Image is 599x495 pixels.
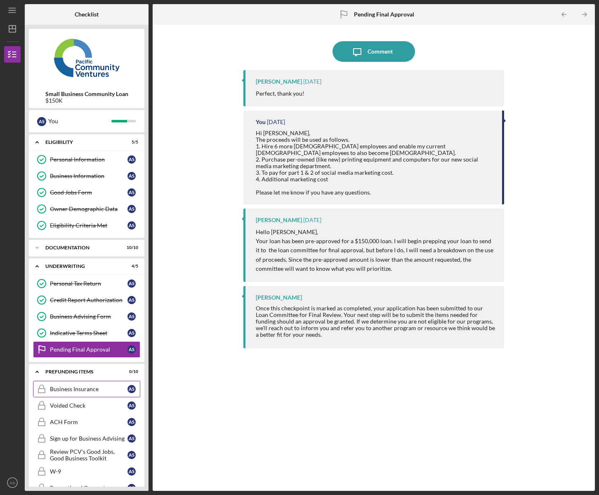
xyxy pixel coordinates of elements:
[45,264,118,269] div: Underwriting
[256,228,495,237] p: Hello [PERSON_NAME],
[50,189,127,196] div: Good Jobs Form
[50,222,127,229] div: Eligibility Criteria Met
[127,418,136,426] div: A S
[256,89,304,98] p: Perfect, thank you!
[50,173,127,179] div: Business Information
[33,397,140,414] a: Voided CheckAS
[303,217,321,223] time: 2025-08-19 21:28
[75,11,99,18] b: Checklist
[33,341,140,358] a: Pending Final ApprovalAS
[50,313,127,320] div: Business Advising Form
[256,237,495,274] p: Your loan has been pre-approved for a $150,000 loan. I will begin prepping your loan to send it t...
[256,78,302,85] div: [PERSON_NAME]
[50,206,127,212] div: Owner Demographic Data
[50,435,127,442] div: Sign up for Business Advising
[127,221,136,230] div: A S
[368,41,393,62] div: Comment
[256,305,495,338] div: Once this checkpoint is marked as completed, your application has been submitted to our Loan Comm...
[45,245,118,250] div: Documentation
[123,245,138,250] div: 10 / 10
[10,481,15,485] text: AS
[50,419,127,425] div: ACH Form
[50,330,127,336] div: Indicative Terms Sheet
[123,369,138,374] div: 0 / 10
[127,484,136,492] div: A S
[123,140,138,145] div: 5 / 5
[50,448,127,462] div: Review PCV's Good Jobs, Good Business Toolkit
[127,279,136,288] div: A S
[33,414,140,430] a: ACH FormAS
[33,447,140,463] a: Review PCV's Good Jobs, Good Business ToolkitAS
[33,308,140,325] a: Business Advising FormAS
[127,155,136,164] div: A S
[127,467,136,476] div: A S
[127,401,136,410] div: A S
[127,345,136,354] div: A S
[50,156,127,163] div: Personal Information
[33,325,140,341] a: Indicative Terms SheetAS
[33,168,140,184] a: Business InformationAS
[256,217,302,223] div: [PERSON_NAME]
[127,385,136,393] div: A S
[127,296,136,304] div: A S
[50,386,127,392] div: Business Insurance
[50,346,127,353] div: Pending Final Approval
[303,78,321,85] time: 2025-08-19 22:56
[4,474,21,491] button: AS
[48,114,111,128] div: You
[29,33,144,82] img: Product logo
[33,430,140,447] a: Sign up for Business AdvisingAS
[256,294,302,301] div: [PERSON_NAME]
[127,205,136,213] div: A S
[256,119,266,125] div: You
[50,297,127,303] div: Credit Report Authorization
[256,130,493,196] div: Hi [PERSON_NAME], The proceeds will be used as follows. 1. Hire 6 more [DEMOGRAPHIC_DATA] employe...
[33,151,140,168] a: Personal InformationAS
[123,264,138,269] div: 4 / 5
[50,402,127,409] div: Voided Check
[45,97,128,104] div: $150K
[33,275,140,292] a: Personal Tax ReturnAS
[127,172,136,180] div: A S
[33,201,140,217] a: Owner Demographic DataAS
[37,117,46,126] div: A S
[127,188,136,197] div: A S
[354,11,414,18] b: Pending Final Approval
[267,119,285,125] time: 2025-08-19 21:46
[50,280,127,287] div: Personal Tax Return
[33,463,140,480] a: W-9AS
[50,485,127,491] div: Promotional Consent
[45,369,118,374] div: Prefunding Items
[33,184,140,201] a: Good Jobs FormAS
[33,292,140,308] a: Credit Report AuthorizationAS
[33,217,140,234] a: Eligibility Criteria MetAS
[127,434,136,443] div: A S
[127,451,136,459] div: A S
[127,329,136,337] div: A S
[333,41,415,62] button: Comment
[33,381,140,397] a: Business InsuranceAS
[50,468,127,475] div: W-9
[45,140,118,145] div: Eligibility
[127,312,136,321] div: A S
[45,91,128,97] b: Small Business Community Loan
